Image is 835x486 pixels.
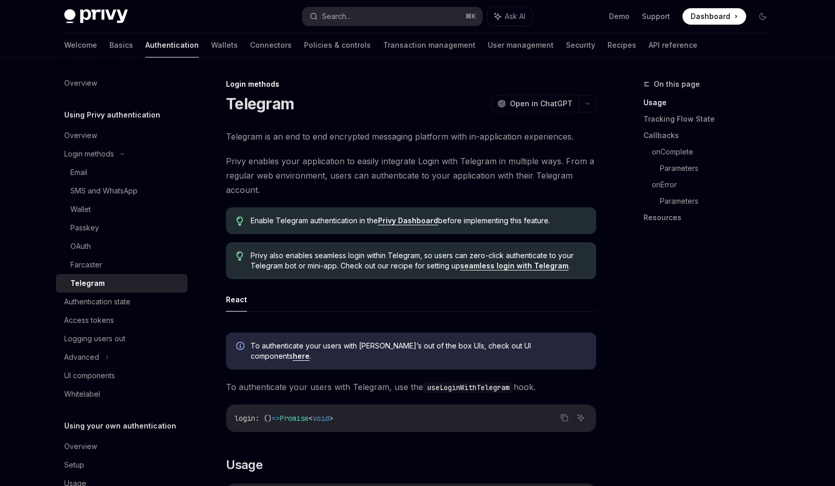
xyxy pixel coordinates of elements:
[272,414,280,423] span: =>
[109,33,133,57] a: Basics
[280,414,309,423] span: Promise
[251,216,586,226] span: Enable Telegram authentication in the before implementing this feature.
[56,182,187,200] a: SMS and WhatsApp
[64,420,176,432] h5: Using your own authentication
[652,144,779,160] a: onComplete
[70,240,91,252] div: OAuth
[654,78,700,90] span: On this page
[491,95,579,112] button: Open in ChatGPT
[255,414,272,423] span: : ()
[56,163,187,182] a: Email
[64,351,99,363] div: Advanced
[64,388,100,400] div: Whitelabel
[64,33,97,57] a: Welcome
[226,287,247,312] button: React
[64,77,97,89] div: Overview
[64,370,115,382] div: UI components
[226,154,596,197] span: Privy enables your application to easily integrate Login with Telegram in multiple ways. From a r...
[70,203,91,216] div: Wallet
[558,411,571,424] button: Copy the contents from the code block
[251,250,586,271] span: Privy also enables seamless login within Telegram, so users can zero-click authenticate to your T...
[226,380,596,394] span: To authenticate your users with Telegram, use the hook.
[56,329,187,348] a: Logging users out
[510,99,573,109] span: Open in ChatGPT
[145,33,199,57] a: Authentication
[660,193,779,209] a: Parameters
[378,216,438,225] a: Privy Dashboard
[488,33,554,57] a: User management
[236,251,243,261] svg: Tip
[56,366,187,385] a: UI components
[56,219,187,237] a: Passkey
[64,109,160,121] h5: Using Privy authentication
[56,311,187,329] a: Access tokens
[56,437,187,456] a: Overview
[56,200,187,219] a: Wallet
[64,314,114,326] div: Access tokens
[56,274,187,293] a: Telegram
[64,296,130,308] div: Authentication state
[64,9,128,24] img: dark logo
[313,414,329,423] span: void
[70,277,105,289] div: Telegram
[235,414,255,423] span: login
[322,10,351,23] div: Search...
[643,111,779,127] a: Tracking Flow State
[226,457,262,473] span: Usage
[691,11,730,22] span: Dashboard
[574,411,587,424] button: Ask AI
[487,7,533,26] button: Ask AI
[226,79,596,89] div: Login methods
[682,8,746,25] a: Dashboard
[660,160,779,177] a: Parameters
[251,341,586,361] span: To authenticate your users with [PERSON_NAME]’s out of the box UIs, check out UI components .
[211,33,238,57] a: Wallets
[70,166,87,179] div: Email
[642,11,670,22] a: Support
[643,94,779,111] a: Usage
[293,352,310,361] a: here
[643,209,779,226] a: Resources
[56,126,187,145] a: Overview
[309,414,313,423] span: <
[754,8,771,25] button: Toggle dark mode
[56,293,187,311] a: Authentication state
[652,177,779,193] a: onError
[226,129,596,144] span: Telegram is an end to end encrypted messaging platform with in-application experiences.
[64,440,97,453] div: Overview
[236,342,246,352] svg: Info
[226,94,294,113] h1: Telegram
[304,33,371,57] a: Policies & controls
[56,74,187,92] a: Overview
[70,185,138,197] div: SMS and WhatsApp
[64,459,84,471] div: Setup
[649,33,697,57] a: API reference
[609,11,630,22] a: Demo
[465,12,476,21] span: ⌘ K
[505,11,525,22] span: Ask AI
[566,33,595,57] a: Security
[460,261,568,270] a: seamless login with Telegram
[64,333,125,345] div: Logging users out
[608,33,636,57] a: Recipes
[423,382,514,393] code: useLoginWithTelegram
[56,237,187,256] a: OAuth
[70,259,102,271] div: Farcaster
[64,148,114,160] div: Login methods
[329,414,333,423] span: >
[236,217,243,226] svg: Tip
[64,129,97,142] div: Overview
[643,127,779,144] a: Callbacks
[302,7,482,26] button: Search...⌘K
[383,33,476,57] a: Transaction management
[56,456,187,474] a: Setup
[250,33,292,57] a: Connectors
[56,385,187,403] a: Whitelabel
[56,256,187,274] a: Farcaster
[70,222,99,234] div: Passkey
